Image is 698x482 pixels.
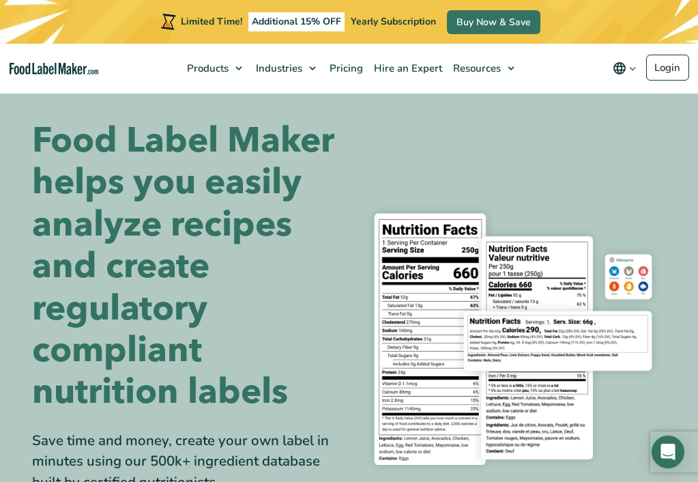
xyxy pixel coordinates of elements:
[249,44,323,93] a: Industries
[252,61,304,75] span: Industries
[181,15,242,28] span: Limited Time!
[449,61,502,75] span: Resources
[183,61,230,75] span: Products
[32,120,339,414] h1: Food Label Maker helps you easily analyze recipes and create regulatory compliant nutrition labels
[351,15,436,28] span: Yearly Subscription
[646,55,689,81] a: Login
[652,436,684,468] div: Open Intercom Messenger
[447,10,540,34] a: Buy Now & Save
[180,44,249,93] a: Products
[367,44,446,93] a: Hire an Expert
[325,61,364,75] span: Pricing
[446,44,521,93] a: Resources
[248,12,345,31] span: Additional 15% OFF
[370,61,443,75] span: Hire an Expert
[323,44,367,93] a: Pricing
